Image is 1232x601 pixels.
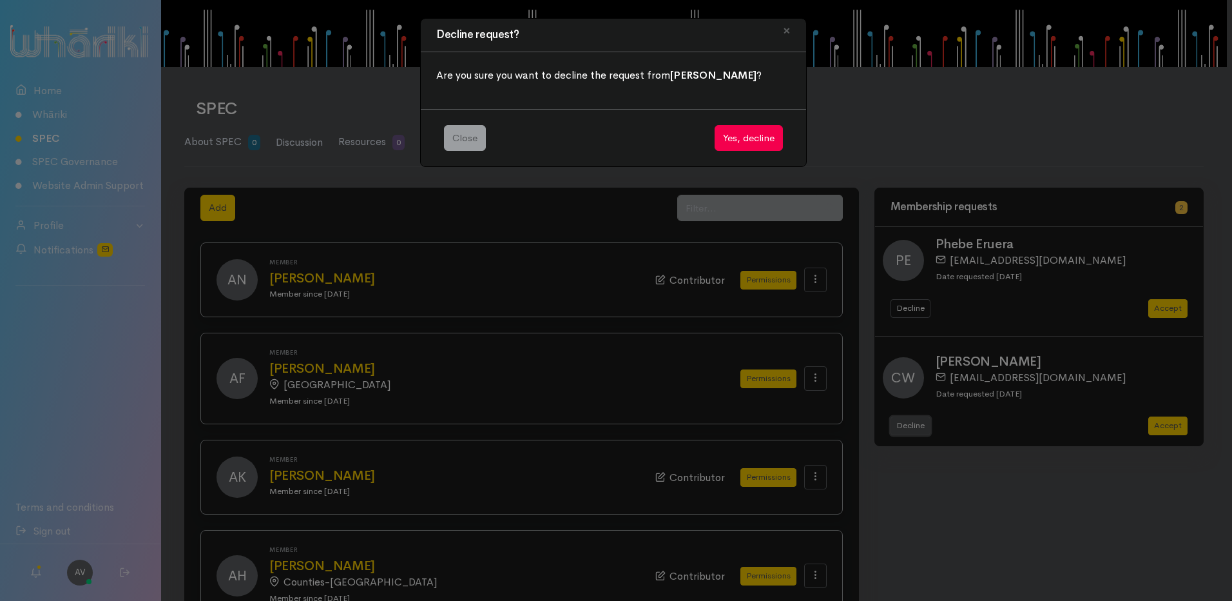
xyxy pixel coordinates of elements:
button: Close [444,125,486,152]
span: × [783,21,791,40]
b: [PERSON_NAME] [670,68,756,82]
p: Are you sure you want to decline the request from ? [436,68,791,83]
h3: Decline request? [436,29,519,41]
button: Close [767,14,806,49]
button: Yes, decline [715,125,783,152]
